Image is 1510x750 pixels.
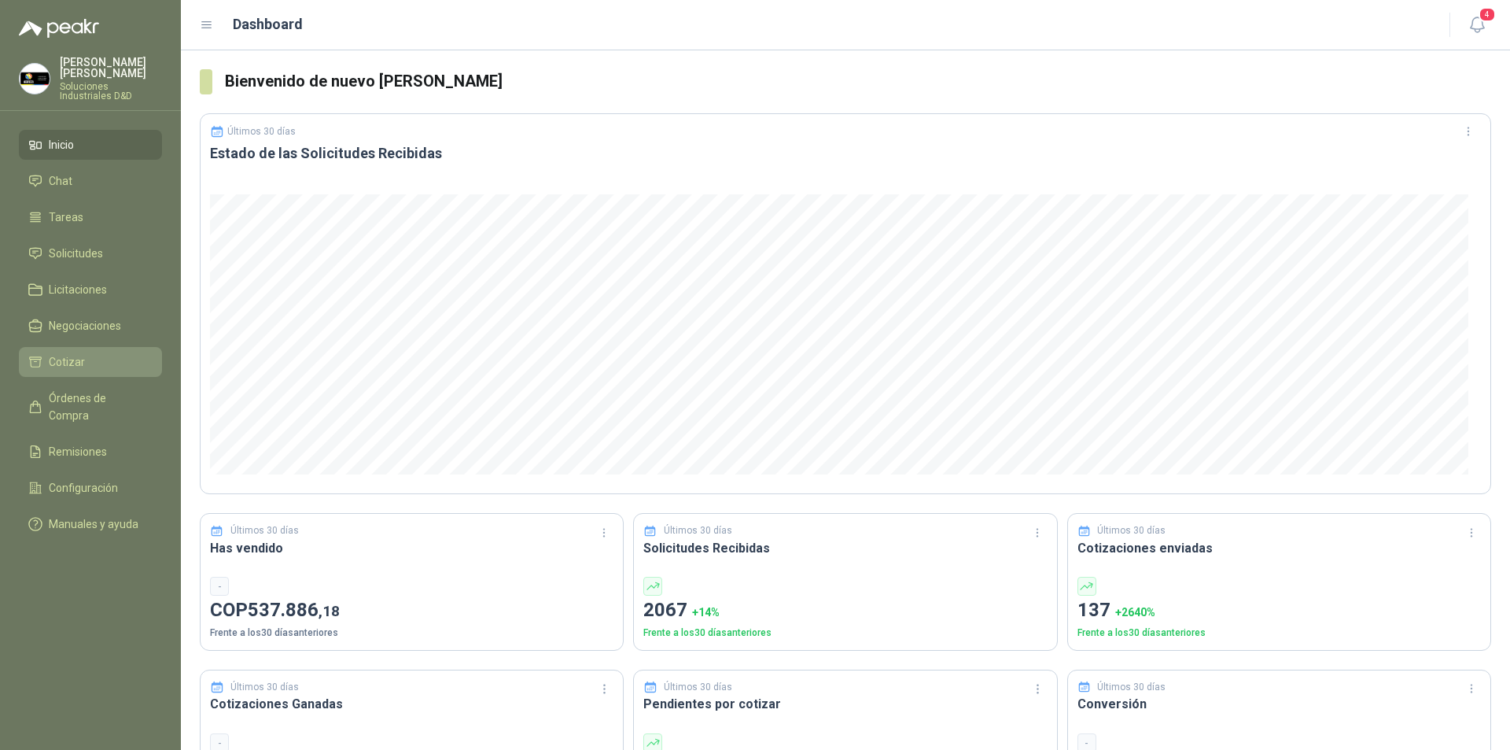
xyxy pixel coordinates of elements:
p: Frente a los 30 días anteriores [210,626,613,641]
h3: Cotizaciones Ganadas [210,694,613,714]
h3: Bienvenido de nuevo [PERSON_NAME] [225,69,1491,94]
span: Licitaciones [49,281,107,298]
span: Cotizar [49,353,85,371]
a: Licitaciones [19,275,162,305]
h3: Solicitudes Recibidas [643,538,1047,558]
a: Chat [19,166,162,196]
span: Tareas [49,209,83,226]
p: Últimos 30 días [664,680,732,695]
p: COP [210,596,613,626]
h3: Pendientes por cotizar [643,694,1047,714]
span: + 2640 % [1115,606,1155,619]
p: Últimos 30 días [227,126,296,137]
button: 4 [1463,11,1491,39]
p: Frente a los 30 días anteriores [1077,626,1481,641]
h3: Cotizaciones enviadas [1077,538,1481,558]
h3: Estado de las Solicitudes Recibidas [210,144,1481,163]
a: Tareas [19,202,162,232]
span: Remisiones [49,443,107,460]
img: Company Logo [20,64,50,94]
h1: Dashboard [233,13,303,35]
p: Últimos 30 días [664,523,732,538]
p: Frente a los 30 días anteriores [643,626,1047,641]
h3: Has vendido [210,538,613,558]
span: Configuración [49,479,118,497]
p: Últimos 30 días [230,680,299,695]
span: Inicio [49,136,74,153]
img: Logo peakr [19,19,99,38]
span: + 14 % [692,606,720,619]
h3: Conversión [1077,694,1481,714]
span: Órdenes de Compra [49,390,147,424]
a: Negociaciones [19,311,162,341]
span: Chat [49,172,72,190]
span: ,18 [319,602,340,620]
a: Solicitudes [19,238,162,268]
a: Cotizar [19,347,162,377]
span: 537.886 [248,599,340,621]
a: Remisiones [19,437,162,467]
span: 4 [1479,7,1496,22]
p: 2067 [643,596,1047,626]
div: - [210,577,229,596]
span: Negociaciones [49,317,121,334]
p: 137 [1077,596,1481,626]
a: Manuales y ayuda [19,509,162,539]
span: Solicitudes [49,245,103,262]
span: Manuales y ayuda [49,515,138,533]
a: Configuración [19,473,162,503]
a: Inicio [19,130,162,160]
p: Últimos 30 días [1097,523,1166,538]
p: [PERSON_NAME] [PERSON_NAME] [60,57,162,79]
p: Últimos 30 días [1097,680,1166,695]
p: Soluciones Industriales D&D [60,82,162,101]
a: Órdenes de Compra [19,383,162,430]
p: Últimos 30 días [230,523,299,538]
